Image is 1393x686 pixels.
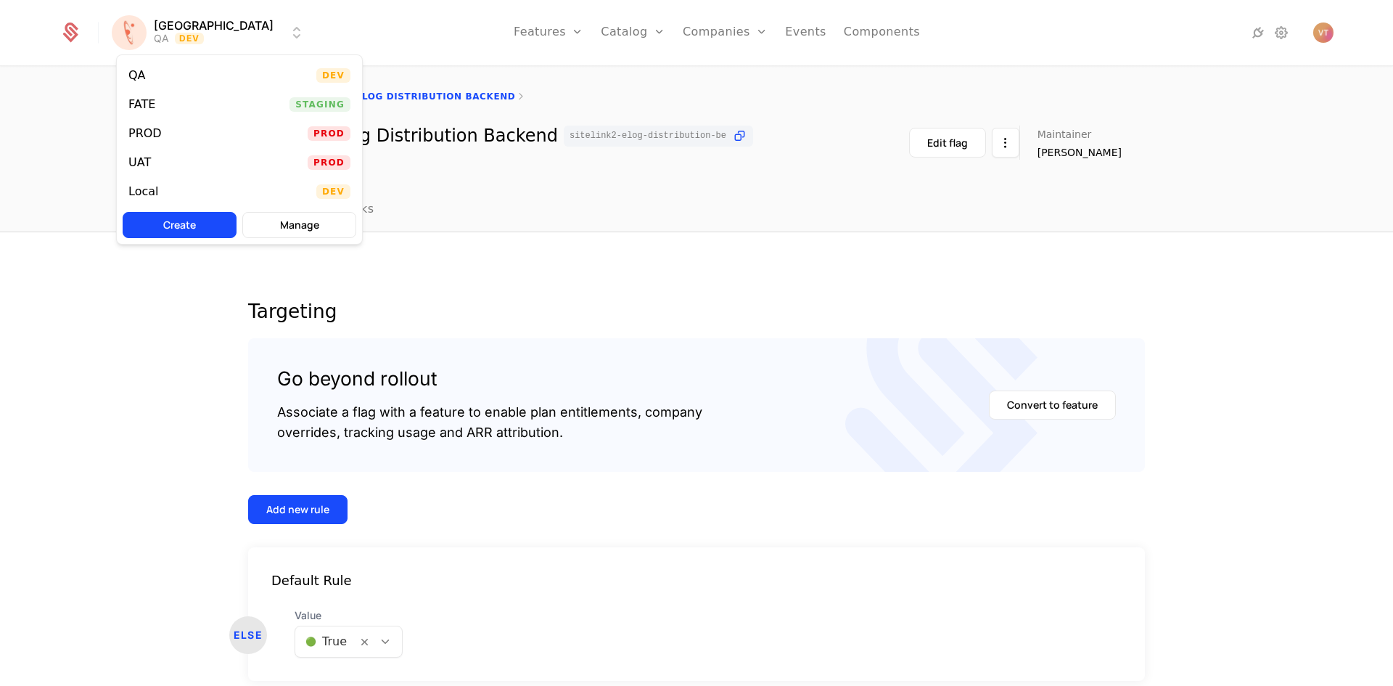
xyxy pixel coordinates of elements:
div: QA [128,70,146,81]
div: UAT [128,157,151,168]
button: Create [123,212,237,238]
div: FATE [128,99,155,110]
div: Local [128,186,158,197]
span: Prod [308,155,350,170]
button: Manage [242,212,356,238]
span: Prod [308,126,350,141]
div: PROD [128,128,162,139]
span: Staging [289,97,350,112]
span: Dev [316,68,350,83]
div: Select environment [116,54,363,245]
span: Dev [316,184,350,199]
